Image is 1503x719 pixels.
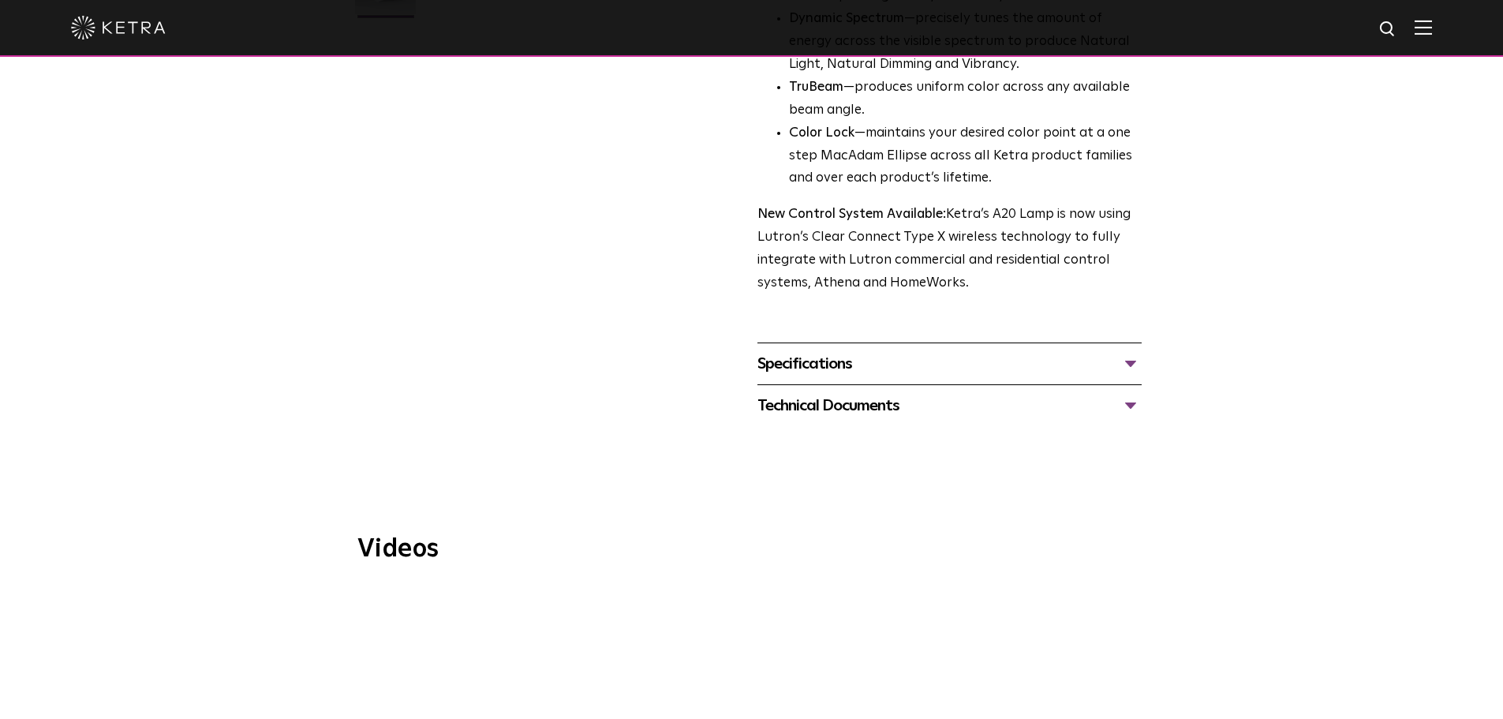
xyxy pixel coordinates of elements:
[757,393,1142,418] div: Technical Documents
[789,77,1142,122] li: —produces uniform color across any available beam angle.
[789,126,854,140] strong: Color Lock
[71,16,166,39] img: ketra-logo-2019-white
[789,81,843,94] strong: TruBeam
[1415,20,1432,35] img: Hamburger%20Nav.svg
[757,204,1142,295] p: Ketra’s A20 Lamp is now using Lutron’s Clear Connect Type X wireless technology to fully integrat...
[789,122,1142,191] li: —maintains your desired color point at a one step MacAdam Ellipse across all Ketra product famili...
[1378,20,1398,39] img: search icon
[757,208,946,221] strong: New Control System Available:
[357,537,1146,562] h3: Videos
[757,351,1142,376] div: Specifications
